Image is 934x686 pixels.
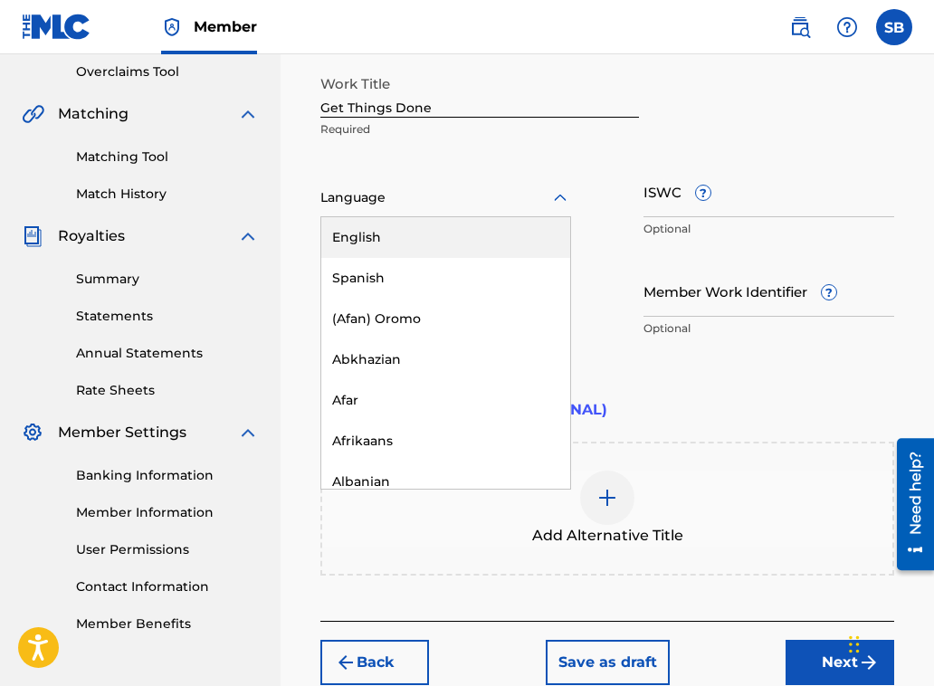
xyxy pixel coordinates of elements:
[76,503,259,522] a: Member Information
[76,577,259,596] a: Contact Information
[546,640,670,685] button: Save as draft
[22,14,91,40] img: MLC Logo
[789,16,811,38] img: search
[321,380,570,421] div: Afar
[321,339,570,380] div: Abkhazian
[76,148,259,167] a: Matching Tool
[335,652,357,673] img: 7ee5dd4eb1f8a8e3ef2f.svg
[58,422,186,443] span: Member Settings
[76,307,259,326] a: Statements
[822,285,836,300] span: ?
[237,103,259,125] img: expand
[161,16,183,38] img: Top Rightsholder
[76,466,259,485] a: Banking Information
[836,16,858,38] img: help
[876,9,912,45] div: User Menu
[843,599,934,686] iframe: Chat Widget
[76,62,259,81] a: Overclaims Tool
[76,615,259,634] a: Member Benefits
[321,299,570,339] div: (Afan) Oromo
[22,422,43,443] img: Member Settings
[76,381,259,400] a: Rate Sheets
[76,270,259,289] a: Summary
[194,16,257,37] span: Member
[320,121,639,138] p: Required
[76,344,259,363] a: Annual Statements
[237,422,259,443] img: expand
[76,185,259,204] a: Match History
[829,9,865,45] div: Help
[883,432,934,577] iframe: Resource Center
[321,217,570,258] div: English
[76,540,259,559] a: User Permissions
[321,421,570,462] div: Afrikaans
[643,221,894,237] p: Optional
[58,225,125,247] span: Royalties
[786,640,894,685] button: Next
[532,525,683,547] span: Add Alternative Title
[22,225,43,247] img: Royalties
[237,225,259,247] img: expand
[696,186,710,200] span: ?
[58,103,129,125] span: Matching
[596,487,618,509] img: add
[22,103,44,125] img: Matching
[321,462,570,502] div: Albanian
[643,320,894,337] p: Optional
[782,9,818,45] a: Public Search
[849,617,860,672] div: Drag
[321,258,570,299] div: Spanish
[320,640,429,685] button: Back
